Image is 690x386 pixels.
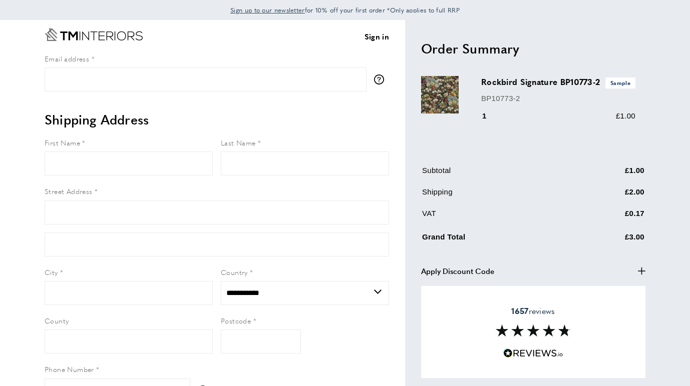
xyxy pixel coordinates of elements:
[511,306,555,316] span: reviews
[45,267,58,277] span: City
[422,229,574,250] td: Grand Total
[45,28,143,41] a: Go to Home page
[421,76,459,113] img: Rockbird Signature BP10773-2
[503,348,563,358] img: Reviews.io 5 stars
[422,164,574,184] td: Subtotal
[421,39,645,57] h2: Order Summary
[45,137,80,147] span: First Name
[575,186,644,205] td: £2.00
[605,77,635,88] span: Sample
[481,76,635,88] h3: Rockbird Signature BP10773-2
[45,315,69,325] span: County
[575,207,644,227] td: £0.17
[481,92,635,104] p: BP10773-2
[616,111,635,120] span: £1.00
[496,324,571,336] img: Reviews section
[575,164,644,184] td: £1.00
[45,110,389,128] h2: Shipping Address
[374,74,389,84] button: More information
[575,229,644,250] td: £3.00
[221,137,256,147] span: Last Name
[45,53,89,63] span: Email address
[230,5,305,15] a: Sign up to our newsletter
[511,305,528,316] strong: 1657
[365,30,389,42] a: Sign in
[221,267,248,277] span: Country
[421,265,494,277] span: Apply Discount Code
[230,5,305,14] span: Sign up to our newsletter
[221,315,251,325] span: Postcode
[45,364,94,374] span: Phone Number
[422,207,574,227] td: VAT
[422,186,574,205] td: Shipping
[45,186,93,196] span: Street Address
[230,5,460,14] span: for 10% off your first order *Only applies to full RRP
[481,110,501,122] div: 1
